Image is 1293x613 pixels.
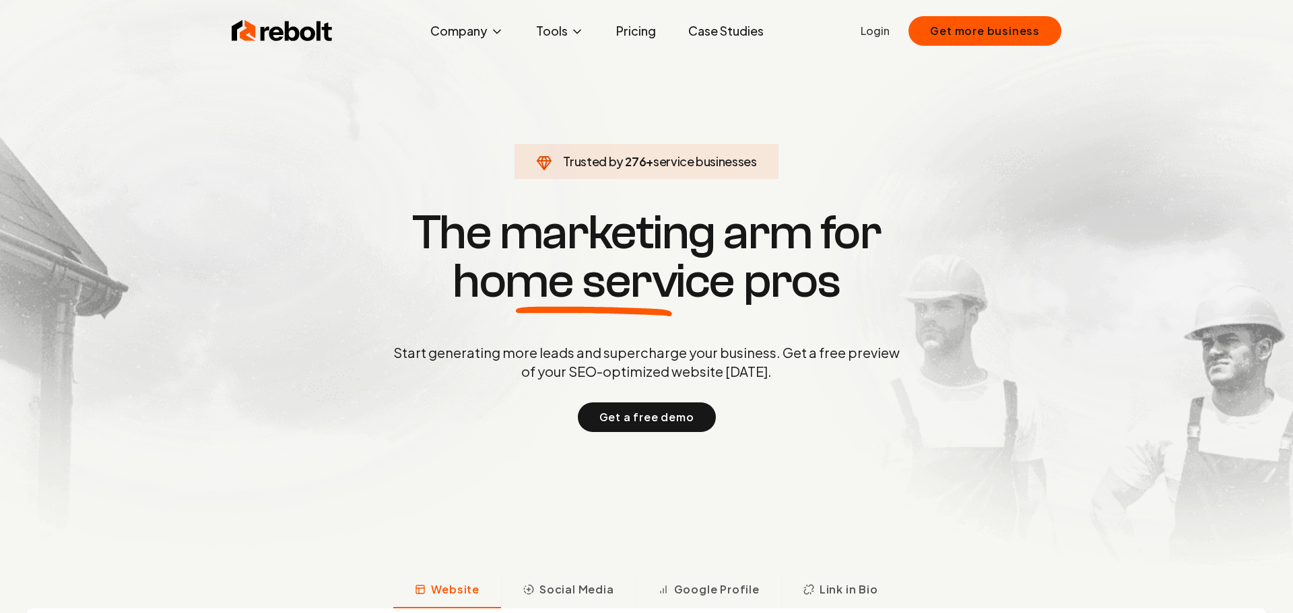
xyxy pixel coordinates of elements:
button: Company [420,17,515,44]
p: Start generating more leads and supercharge your business. Get a free preview of your SEO-optimiz... [391,343,902,381]
a: Login [861,23,890,39]
span: + [646,153,653,169]
span: Website [431,581,479,598]
a: Case Studies [677,17,774,44]
span: home service [453,257,735,305]
span: Google Profile [674,581,760,598]
span: service businesses [653,153,757,169]
button: Social Media [501,573,636,608]
button: Tools [525,17,595,44]
button: Google Profile [636,573,781,608]
span: Social Media [539,581,614,598]
span: Trusted by [563,153,623,169]
span: Link in Bio [820,581,878,598]
button: Get a free demo [578,402,716,432]
a: Pricing [605,17,667,44]
span: 276 [625,152,646,171]
button: Website [393,573,501,608]
img: Rebolt Logo [232,17,333,44]
button: Link in Bio [781,573,900,608]
button: Get more business [908,16,1061,46]
h1: The marketing arm for pros [323,209,970,305]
